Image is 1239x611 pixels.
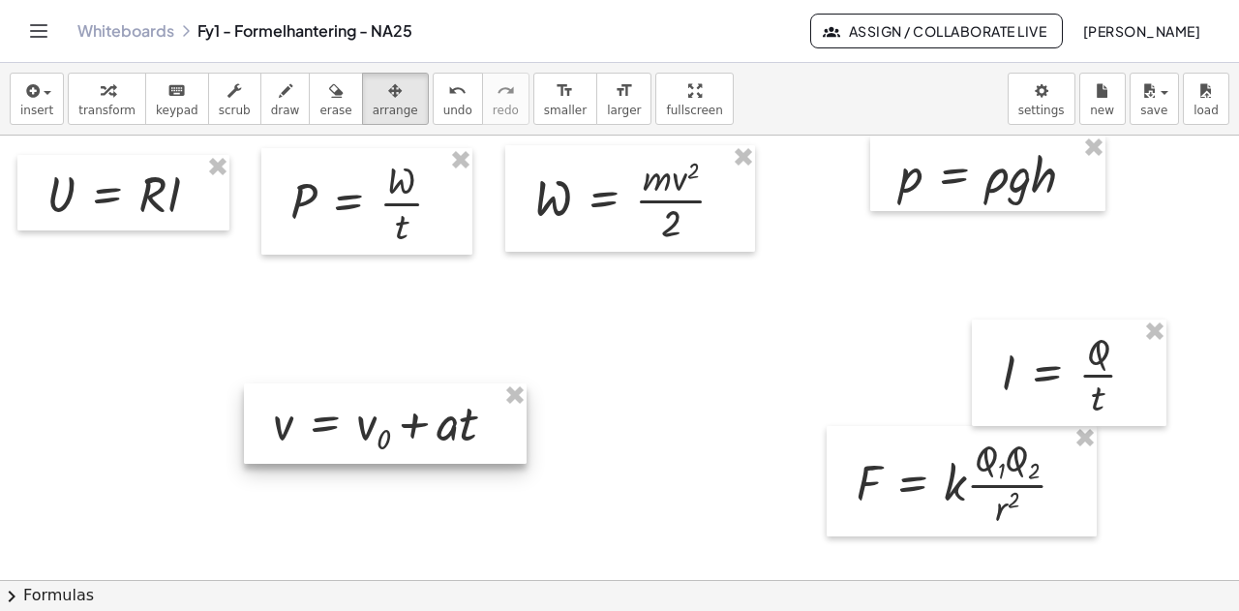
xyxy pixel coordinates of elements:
[1090,104,1114,117] span: new
[10,73,64,125] button: insert
[493,104,519,117] span: redo
[827,22,1046,40] span: Assign / Collaborate Live
[596,73,651,125] button: format_sizelarger
[497,79,515,103] i: redo
[1183,73,1229,125] button: load
[482,73,529,125] button: redoredo
[615,79,633,103] i: format_size
[68,73,146,125] button: transform
[373,104,418,117] span: arrange
[362,73,429,125] button: arrange
[533,73,597,125] button: format_sizesmaller
[1008,73,1075,125] button: settings
[448,79,467,103] i: undo
[1067,14,1216,48] button: [PERSON_NAME]
[260,73,311,125] button: draw
[544,104,587,117] span: smaller
[145,73,209,125] button: keyboardkeypad
[219,104,251,117] span: scrub
[271,104,300,117] span: draw
[655,73,733,125] button: fullscreen
[1018,104,1065,117] span: settings
[810,14,1063,48] button: Assign / Collaborate Live
[78,104,136,117] span: transform
[77,21,174,41] a: Whiteboards
[319,104,351,117] span: erase
[23,15,54,46] button: Toggle navigation
[1140,104,1167,117] span: save
[1194,104,1219,117] span: load
[167,79,186,103] i: keyboard
[607,104,641,117] span: larger
[208,73,261,125] button: scrub
[1130,73,1179,125] button: save
[433,73,483,125] button: undoundo
[556,79,574,103] i: format_size
[20,104,53,117] span: insert
[309,73,362,125] button: erase
[1082,22,1200,40] span: [PERSON_NAME]
[666,104,722,117] span: fullscreen
[443,104,472,117] span: undo
[156,104,198,117] span: keypad
[1079,73,1126,125] button: new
